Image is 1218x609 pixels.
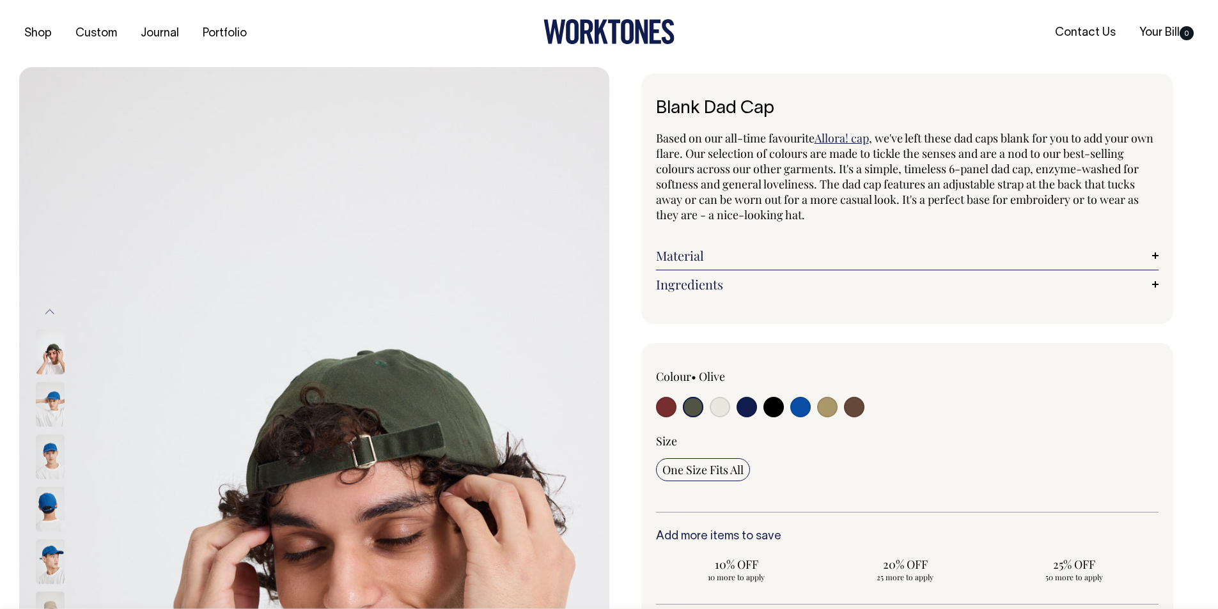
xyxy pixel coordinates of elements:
[36,487,65,532] img: worker-blue
[662,462,744,477] span: One Size Fits All
[656,458,750,481] input: One Size Fits All
[656,433,1159,449] div: Size
[656,130,1153,222] span: , we've left these dad caps blank for you to add your own flare. Our selection of colours are mad...
[19,23,57,44] a: Shop
[691,369,696,384] span: •
[699,369,725,384] label: Olive
[1134,22,1199,43] a: Your Bill0
[40,297,59,326] button: Previous
[656,99,1159,119] h1: Blank Dad Cap
[831,557,980,572] span: 20% OFF
[36,539,65,584] img: worker-blue
[36,330,65,374] img: olive
[831,572,980,582] span: 25 more to apply
[656,530,1159,543] h6: Add more items to save
[656,130,815,146] span: Based on our all-time favourite
[136,23,184,44] a: Journal
[662,572,811,582] span: 10 more to apply
[825,553,986,586] input: 20% OFF 25 more to apply
[994,553,1155,586] input: 25% OFF 50 more to apply
[1180,26,1194,40] span: 0
[36,435,65,479] img: worker-blue
[1050,22,1121,43] a: Contact Us
[198,23,252,44] a: Portfolio
[656,553,817,586] input: 10% OFF 10 more to apply
[1000,557,1148,572] span: 25% OFF
[70,23,122,44] a: Custom
[656,369,857,384] div: Colour
[656,248,1159,263] a: Material
[36,382,65,427] img: worker-blue
[1000,572,1148,582] span: 50 more to apply
[815,130,869,146] a: Allora! cap
[656,277,1159,292] a: Ingredients
[662,557,811,572] span: 10% OFF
